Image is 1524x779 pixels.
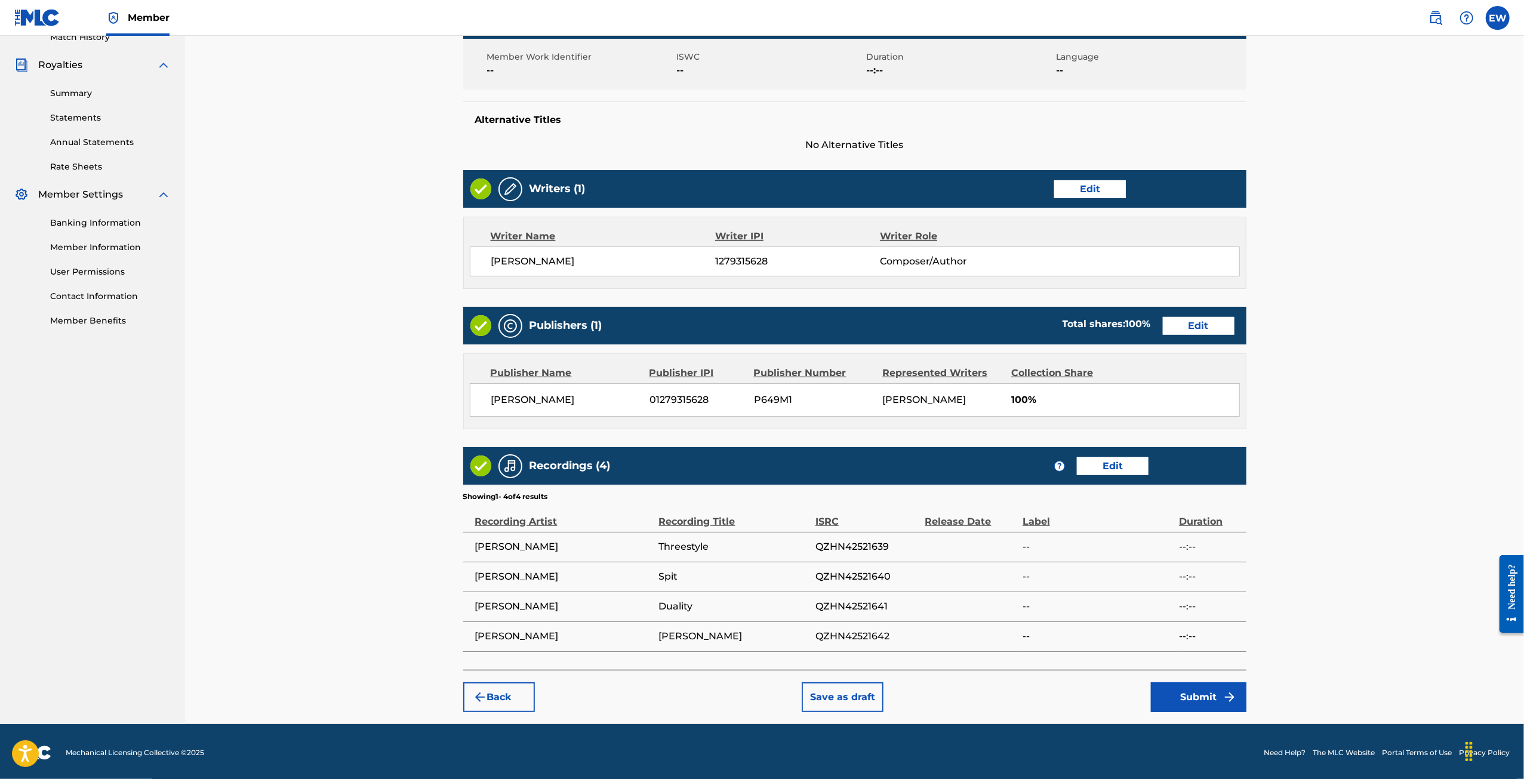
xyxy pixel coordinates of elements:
[50,217,171,229] a: Banking Information
[1179,599,1240,614] span: --:--
[463,491,548,502] p: Showing 1 - 4 of 4 results
[1491,546,1524,642] iframe: Resource Center
[1077,457,1149,475] button: Edit
[491,366,641,380] div: Publisher Name
[14,58,29,72] img: Royalties
[503,182,518,196] img: Writers
[1179,629,1240,643] span: --:--
[50,241,171,254] a: Member Information
[1011,393,1239,407] span: 100%
[815,569,919,584] span: QZHN42521640
[473,690,487,704] img: 7ee5dd4eb1f8a8e3ef2f.svg
[128,11,170,24] span: Member
[1126,318,1151,330] span: 100 %
[659,629,809,643] span: [PERSON_NAME]
[475,599,653,614] span: [PERSON_NAME]
[475,114,1234,126] h5: Alternative Titles
[470,315,491,336] img: Valid
[491,254,716,269] span: [PERSON_NAME]
[503,319,518,333] img: Publishers
[715,229,880,244] div: Writer IPI
[882,394,966,405] span: [PERSON_NAME]
[1460,11,1474,25] img: help
[156,187,171,202] img: expand
[487,51,674,63] span: Member Work Identifier
[925,502,1017,529] div: Release Date
[487,63,674,78] span: --
[1023,629,1173,643] span: --
[1151,682,1246,712] button: Submit
[50,31,171,44] a: Match History
[659,540,809,554] span: Threestyle
[1424,6,1448,30] a: Public Search
[470,178,491,199] img: Valid
[50,290,171,303] a: Contact Information
[1460,734,1479,769] div: Drag
[475,569,653,584] span: [PERSON_NAME]
[880,229,1030,244] div: Writer Role
[754,366,874,380] div: Publisher Number
[1223,690,1237,704] img: f7272a7cc735f4ea7f67.svg
[50,266,171,278] a: User Permissions
[50,315,171,327] a: Member Benefits
[66,747,204,758] span: Mechanical Licensing Collective © 2025
[529,182,586,196] h5: Writers (1)
[1464,722,1524,779] iframe: Chat Widget
[38,187,123,202] span: Member Settings
[677,51,864,63] span: ISWC
[475,629,653,643] span: [PERSON_NAME]
[677,63,864,78] span: --
[1054,180,1126,198] button: Edit
[1023,569,1173,584] span: --
[38,58,82,72] span: Royalties
[1163,317,1234,335] button: Edit
[475,540,653,554] span: [PERSON_NAME]
[659,599,809,614] span: Duality
[1057,63,1243,78] span: --
[1023,540,1173,554] span: --
[475,502,653,529] div: Recording Artist
[1459,747,1510,758] a: Privacy Policy
[815,540,919,554] span: QZHN42521639
[50,136,171,149] a: Annual Statements
[1486,6,1510,30] div: User Menu
[867,51,1054,63] span: Duration
[659,502,809,529] div: Recording Title
[1428,11,1443,25] img: search
[1382,747,1452,758] a: Portal Terms of Use
[14,187,29,202] img: Member Settings
[802,682,883,712] button: Save as draft
[815,502,919,529] div: ISRC
[14,9,60,26] img: MLC Logo
[106,11,121,25] img: Top Rightsholder
[1063,317,1151,331] div: Total shares:
[1023,599,1173,614] span: --
[649,366,745,380] div: Publisher IPI
[1057,51,1243,63] span: Language
[659,569,809,584] span: Spit
[50,87,171,100] a: Summary
[649,393,745,407] span: 01279315628
[491,393,641,407] span: [PERSON_NAME]
[50,112,171,124] a: Statements
[867,63,1054,78] span: --:--
[1179,502,1240,529] div: Duration
[1023,502,1173,529] div: Label
[463,682,535,712] button: Back
[1055,461,1064,471] span: ?
[503,459,518,473] img: Recordings
[156,58,171,72] img: expand
[529,319,602,332] h5: Publishers (1)
[1455,6,1479,30] div: Help
[1011,366,1123,380] div: Collection Share
[463,138,1246,152] span: No Alternative Titles
[880,254,1030,269] span: Composer/Author
[50,161,171,173] a: Rate Sheets
[1313,747,1375,758] a: The MLC Website
[815,629,919,643] span: QZHN42521642
[1264,747,1306,758] a: Need Help?
[715,254,880,269] span: 1279315628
